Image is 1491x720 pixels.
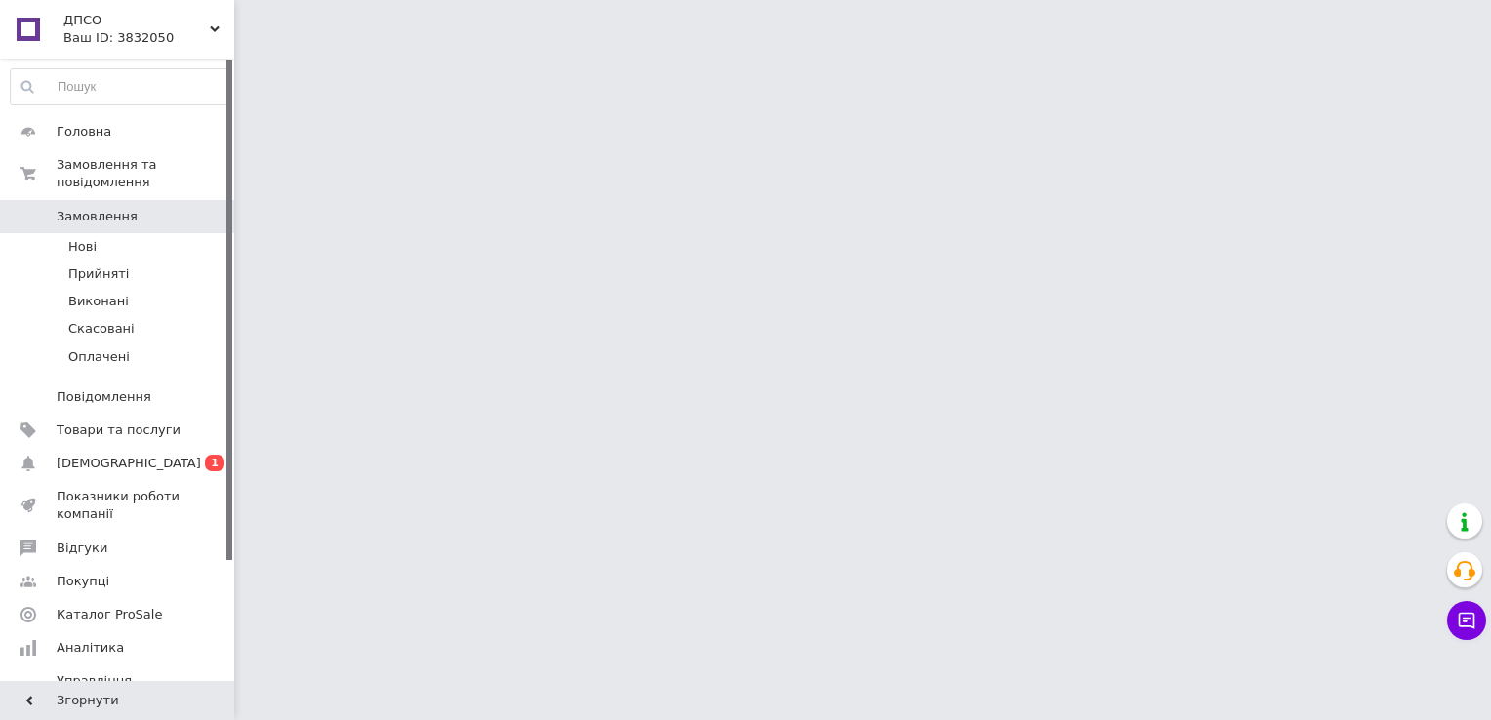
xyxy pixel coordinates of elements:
[68,293,129,310] span: Виконані
[57,573,109,590] span: Покупці
[205,455,224,471] span: 1
[57,388,151,406] span: Повідомлення
[57,156,234,191] span: Замовлення та повідомлення
[68,238,97,256] span: Нові
[57,488,181,523] span: Показники роботи компанії
[57,672,181,707] span: Управління сайтом
[63,29,234,47] div: Ваш ID: 3832050
[68,348,130,366] span: Оплачені
[57,123,111,140] span: Головна
[57,540,107,557] span: Відгуки
[57,421,181,439] span: Товари та послуги
[57,208,138,225] span: Замовлення
[57,455,201,472] span: [DEMOGRAPHIC_DATA]
[63,12,210,29] span: ДПСО
[11,69,229,104] input: Пошук
[68,265,129,283] span: Прийняті
[57,606,162,623] span: Каталог ProSale
[1447,601,1486,640] button: Чат з покупцем
[57,639,124,657] span: Аналітика
[68,320,135,338] span: Скасовані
